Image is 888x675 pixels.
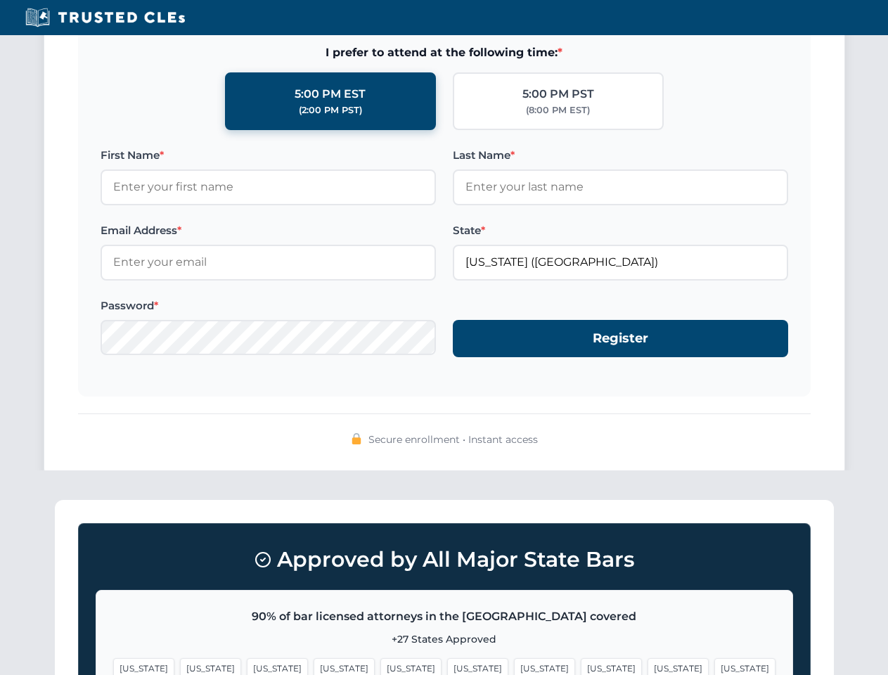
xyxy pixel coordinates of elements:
[299,103,362,117] div: (2:00 PM PST)
[21,7,189,28] img: Trusted CLEs
[113,607,776,626] p: 90% of bar licensed attorneys in the [GEOGRAPHIC_DATA] covered
[113,631,776,647] p: +27 States Approved
[453,320,788,357] button: Register
[526,103,590,117] div: (8:00 PM EST)
[453,169,788,205] input: Enter your last name
[522,85,594,103] div: 5:00 PM PST
[453,147,788,164] label: Last Name
[101,297,436,314] label: Password
[453,245,788,280] input: Florida (FL)
[101,44,788,62] span: I prefer to attend at the following time:
[453,222,788,239] label: State
[368,432,538,447] span: Secure enrollment • Instant access
[101,169,436,205] input: Enter your first name
[295,85,366,103] div: 5:00 PM EST
[351,433,362,444] img: 🔒
[96,541,793,579] h3: Approved by All Major State Bars
[101,147,436,164] label: First Name
[101,222,436,239] label: Email Address
[101,245,436,280] input: Enter your email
